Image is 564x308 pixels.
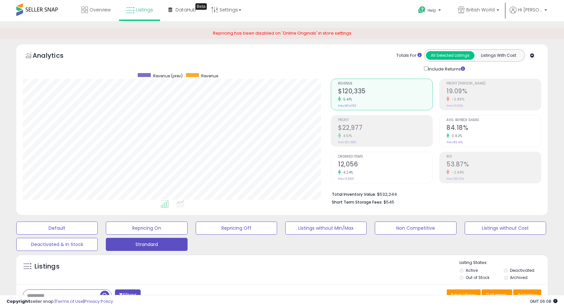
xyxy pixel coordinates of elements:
[447,289,481,300] button: Save View
[106,238,187,251] button: Strandard
[375,222,456,235] button: Non Competitive
[466,275,489,280] label: Out of Stock
[474,51,523,60] button: Listings With Cost
[338,140,356,144] small: Prev: $21,985
[338,161,432,169] h2: 12,056
[446,82,541,85] span: Profit [PERSON_NAME]
[195,3,207,10] div: Tooltip anchor
[446,124,541,133] h2: 84.18%
[338,118,432,122] span: Profit
[196,222,277,235] button: Repricing Off
[449,97,464,102] small: -0.88%
[115,289,140,301] button: Filters
[510,7,547,21] a: Hi [PERSON_NAME]
[338,104,356,108] small: Prev: $114,163
[446,155,541,159] span: ROI
[338,124,432,133] h2: $22,977
[466,7,495,13] span: British World
[201,73,218,79] span: Revenue
[449,170,464,175] small: -2.64%
[16,238,98,251] button: Deactivated & In Stock
[7,299,113,305] div: seller snap | |
[176,7,196,13] span: DataHub
[338,82,432,85] span: Revenue
[486,292,506,298] span: Columns
[513,289,541,300] button: Actions
[153,73,183,79] span: Revenue (prev)
[446,118,541,122] span: Avg. Buybox Share
[446,104,463,108] small: Prev: 19.26%
[419,65,473,72] div: Include Returns
[396,53,422,59] div: Totals For
[341,133,352,138] small: 4.51%
[465,222,546,235] button: Listings without Cost
[33,51,76,62] h5: Analytics
[213,30,351,36] span: Repricing has been disabled on 'Online Originals' in store settings
[449,133,462,138] small: 0.92%
[446,161,541,169] h2: 53.87%
[90,7,111,13] span: Overview
[482,289,512,300] button: Columns
[338,177,354,181] small: Prev: 11,566
[332,199,383,205] b: Short Term Storage Fees:
[384,199,394,205] span: $545
[446,87,541,96] h2: 19.09%
[426,51,474,60] button: All Selected Listings
[56,298,83,304] a: Terms of Use
[35,262,60,271] h5: Listings
[446,140,463,144] small: Prev: 83.41%
[7,298,30,304] strong: Copyright
[341,170,353,175] small: 4.24%
[413,1,447,21] a: Help
[530,298,557,304] span: 2025-09-13 06:08 GMT
[466,268,478,273] label: Active
[510,275,528,280] label: Archived
[341,97,352,102] small: 5.41%
[446,177,464,181] small: Prev: 55.33%
[106,222,187,235] button: Repricing On
[136,7,153,13] span: Listings
[338,155,432,159] span: Ordered Items
[332,192,376,197] b: Total Inventory Value:
[332,190,536,198] li: $532,244
[338,87,432,96] h2: $120,335
[418,6,426,14] i: Get Help
[428,8,436,13] span: Help
[84,298,113,304] a: Privacy Policy
[459,260,548,266] p: Listing States:
[518,7,543,13] span: Hi [PERSON_NAME]
[16,222,98,235] button: Default
[285,222,367,235] button: Listings without Min/Max
[510,268,534,273] label: Deactivated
